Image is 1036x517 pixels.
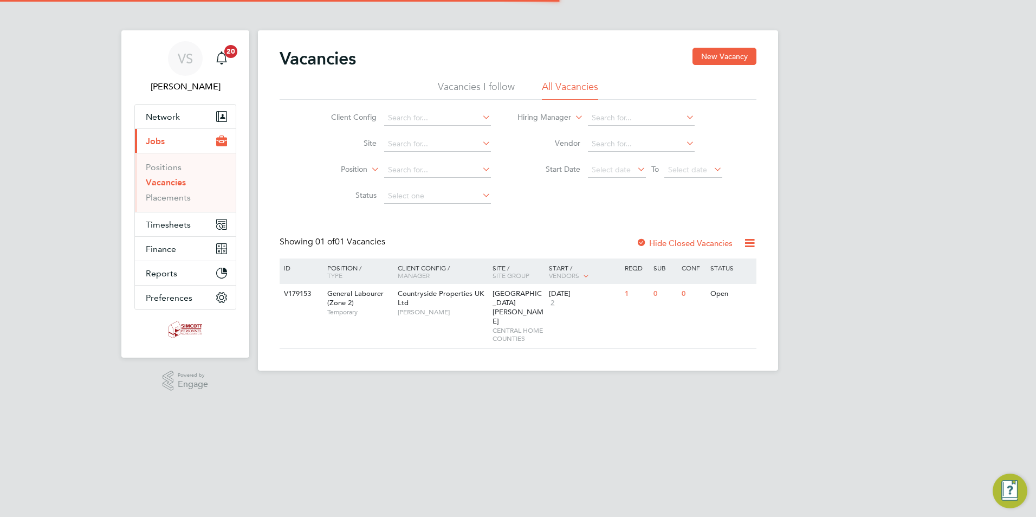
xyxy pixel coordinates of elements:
div: [DATE] [549,289,619,299]
span: General Labourer (Zone 2) [327,289,384,307]
button: New Vacancy [692,48,756,65]
label: Position [305,164,367,175]
button: Reports [135,261,236,285]
div: 1 [622,284,650,304]
button: Finance [135,237,236,261]
span: [PERSON_NAME] [398,308,487,316]
button: Network [135,105,236,128]
img: simcott-logo-retina.png [169,321,203,338]
h2: Vacancies [280,48,356,69]
label: Status [314,190,377,200]
a: Go to home page [134,321,236,338]
span: Jobs [146,136,165,146]
div: Showing [280,236,387,248]
label: Hide Closed Vacancies [636,238,733,248]
div: V179153 [281,284,319,304]
div: Sub [651,258,679,277]
button: Engage Resource Center [993,474,1027,508]
span: Finance [146,244,176,254]
span: [GEOGRAPHIC_DATA][PERSON_NAME] [493,289,543,326]
li: All Vacancies [542,80,598,100]
span: 2 [549,299,556,308]
div: Jobs [135,153,236,212]
span: 01 Vacancies [315,236,385,247]
div: Start / [546,258,622,286]
div: Status [708,258,755,277]
nav: Main navigation [121,30,249,358]
span: Manager [398,271,430,280]
label: Site [314,138,377,148]
span: Site Group [493,271,529,280]
div: Position / [319,258,395,285]
button: Timesheets [135,212,236,236]
span: Powered by [178,371,208,380]
span: To [648,162,662,176]
input: Search for... [384,111,491,126]
span: Network [146,112,180,122]
div: 0 [679,284,707,304]
label: Vendor [518,138,580,148]
span: Select date [668,165,707,175]
span: Temporary [327,308,392,316]
input: Search for... [588,111,695,126]
a: VS[PERSON_NAME] [134,41,236,93]
span: Vicky Sheldrake [134,80,236,93]
li: Vacancies I follow [438,80,515,100]
input: Select one [384,189,491,204]
span: 01 of [315,236,335,247]
span: VS [178,51,193,66]
div: Open [708,284,755,304]
label: Hiring Manager [509,112,571,123]
span: Engage [178,380,208,389]
input: Search for... [384,137,491,152]
div: Site / [490,258,547,285]
div: Reqd [622,258,650,277]
button: Preferences [135,286,236,309]
span: 20 [224,45,237,58]
span: Select date [592,165,631,175]
span: Type [327,271,342,280]
span: Vendors [549,271,579,280]
input: Search for... [384,163,491,178]
a: 20 [211,41,232,76]
span: Reports [146,268,177,279]
a: Vacancies [146,177,186,188]
span: CENTRAL HOME COUNTIES [493,326,544,343]
a: Powered byEngage [163,371,209,391]
span: Timesheets [146,219,191,230]
a: Positions [146,162,182,172]
div: ID [281,258,319,277]
label: Start Date [518,164,580,174]
div: 0 [651,284,679,304]
div: Client Config / [395,258,490,285]
label: Client Config [314,112,377,122]
button: Jobs [135,129,236,153]
a: Placements [146,192,191,203]
span: Countryside Properties UK Ltd [398,289,484,307]
input: Search for... [588,137,695,152]
div: Conf [679,258,707,277]
span: Preferences [146,293,192,303]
